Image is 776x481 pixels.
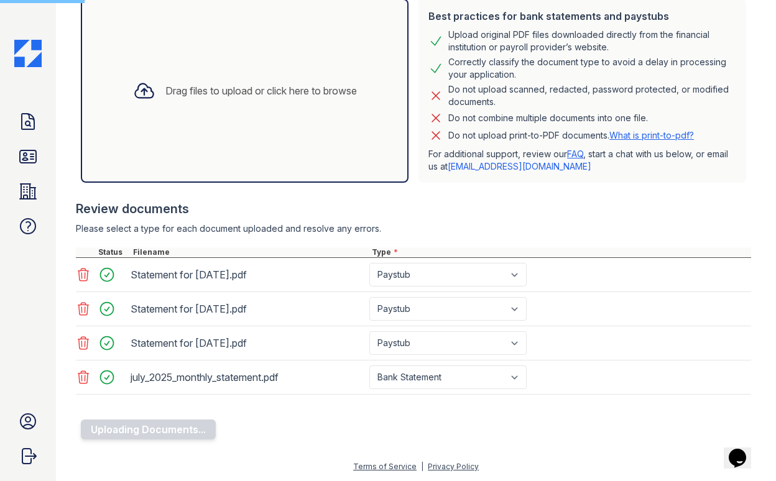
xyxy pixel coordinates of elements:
[428,148,736,173] p: For additional support, review our , start a chat with us below, or email us at
[428,462,479,471] a: Privacy Policy
[131,299,364,319] div: Statement for [DATE].pdf
[724,431,764,469] iframe: chat widget
[165,83,357,98] div: Drag files to upload or click here to browse
[353,462,417,471] a: Terms of Service
[369,247,751,257] div: Type
[14,40,42,67] img: CE_Icon_Blue-c292c112584629df590d857e76928e9f676e5b41ef8f769ba2f05ee15b207248.png
[567,149,583,159] a: FAQ
[448,56,736,81] div: Correctly classify the document type to avoid a delay in processing your application.
[131,247,369,257] div: Filename
[448,83,736,108] div: Do not upload scanned, redacted, password protected, or modified documents.
[96,247,131,257] div: Status
[81,419,216,439] button: Uploading Documents...
[448,29,736,53] div: Upload original PDF files downloaded directly from the financial institution or payroll provider’...
[421,462,423,471] div: |
[131,333,364,353] div: Statement for [DATE].pdf
[448,161,591,172] a: [EMAIL_ADDRESS][DOMAIN_NAME]
[609,130,694,140] a: What is print-to-pdf?
[448,129,694,142] p: Do not upload print-to-PDF documents.
[448,111,648,126] div: Do not combine multiple documents into one file.
[76,200,751,218] div: Review documents
[131,265,364,285] div: Statement for [DATE].pdf
[428,9,736,24] div: Best practices for bank statements and paystubs
[131,367,364,387] div: july_2025_monthly_statement.pdf
[76,222,751,235] div: Please select a type for each document uploaded and resolve any errors.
